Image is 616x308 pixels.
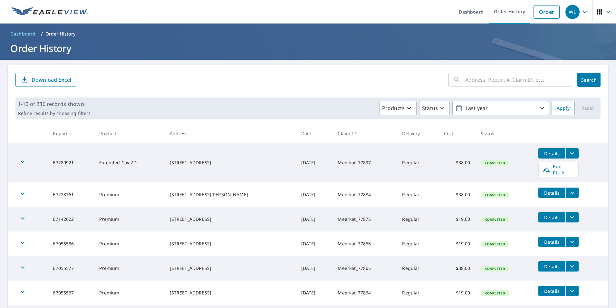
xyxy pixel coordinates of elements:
[48,182,94,207] td: 67228761
[565,237,579,247] button: filesDropdownBtn-67055586
[439,256,476,281] td: $38.00
[170,265,291,272] div: [STREET_ADDRESS]
[94,124,164,143] th: Product
[170,241,291,247] div: [STREET_ADDRESS]
[538,148,565,159] button: detailsBtn-67289921
[565,5,580,19] div: WL
[565,261,579,272] button: filesDropdownBtn-67055577
[8,42,608,55] h1: Order History
[538,261,565,272] button: detailsBtn-67055577
[439,207,476,231] td: $19.00
[481,242,509,246] span: Completed
[32,76,71,83] p: Download Excel
[332,256,397,281] td: Meerkat_77865
[15,73,76,87] button: Download Excel
[170,290,291,296] div: [STREET_ADDRESS]
[542,288,562,294] span: Details
[170,216,291,222] div: [STREET_ADDRESS]
[94,182,164,207] td: Premium
[94,256,164,281] td: Premium
[557,104,570,112] span: Apply
[48,143,94,182] td: 67289921
[332,124,397,143] th: Claim ID
[476,124,534,143] th: Status
[94,143,164,182] td: Extended Cov 2D
[534,5,560,19] a: Order
[48,124,94,143] th: Report #
[48,281,94,305] td: 67055567
[542,239,562,245] span: Details
[538,237,565,247] button: detailsBtn-67055586
[397,256,438,281] td: Regular
[12,7,88,17] img: EV Logo
[538,212,565,222] button: detailsBtn-67142622
[170,191,291,198] div: [STREET_ADDRESS][PERSON_NAME]
[8,29,608,39] nav: breadcrumb
[296,256,333,281] td: [DATE]
[439,182,476,207] td: $38.00
[422,104,438,112] p: Status
[542,263,562,270] span: Details
[296,281,333,305] td: [DATE]
[397,207,438,231] td: Regular
[8,29,38,39] a: Dashboard
[481,217,509,222] span: Completed
[419,101,450,115] button: Status
[94,207,164,231] td: Premium
[296,231,333,256] td: [DATE]
[542,190,562,196] span: Details
[332,207,397,231] td: Meerkat_77875
[48,256,94,281] td: 67055577
[538,188,565,198] button: detailsBtn-67228761
[170,159,291,166] div: [STREET_ADDRESS]
[481,193,509,197] span: Completed
[296,182,333,207] td: [DATE]
[48,207,94,231] td: 67142622
[577,73,601,87] button: Search
[382,104,405,112] p: Products
[296,124,333,143] th: Date
[296,143,333,182] td: [DATE]
[542,214,562,221] span: Details
[481,161,509,165] span: Completed
[538,286,565,296] button: detailsBtn-67055567
[463,103,538,114] p: Last year
[565,188,579,198] button: filesDropdownBtn-67228761
[332,143,397,182] td: Meerkat_77897
[481,291,509,295] span: Completed
[332,281,397,305] td: Meerkat_77864
[94,231,164,256] td: Premium
[452,101,549,115] button: Last year
[41,30,43,38] li: /
[18,110,91,116] p: Refine results by choosing filters
[10,31,36,37] span: Dashboard
[542,150,562,157] span: Details
[565,148,579,159] button: filesDropdownBtn-67289921
[397,281,438,305] td: Regular
[543,163,574,176] span: Edit Pitch
[565,212,579,222] button: filesDropdownBtn-67142622
[397,143,438,182] td: Regular
[332,182,397,207] td: Meerkat_77884
[397,182,438,207] td: Regular
[332,231,397,256] td: Meerkat_77866
[397,231,438,256] td: Regular
[94,281,164,305] td: Premium
[465,71,572,89] input: Address, Report #, Claim ID, etc.
[481,266,509,271] span: Completed
[538,162,579,177] a: Edit Pitch
[397,124,438,143] th: Delivery
[165,124,296,143] th: Address
[296,207,333,231] td: [DATE]
[18,100,91,108] p: 1-10 of 286 records shown
[439,231,476,256] td: $19.00
[48,231,94,256] td: 67055586
[439,143,476,182] td: $38.00
[439,281,476,305] td: $19.00
[45,31,76,37] p: Order History
[565,286,579,296] button: filesDropdownBtn-67055567
[439,124,476,143] th: Cost
[379,101,417,115] button: Products
[552,101,575,115] button: Apply
[582,77,595,83] span: Search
